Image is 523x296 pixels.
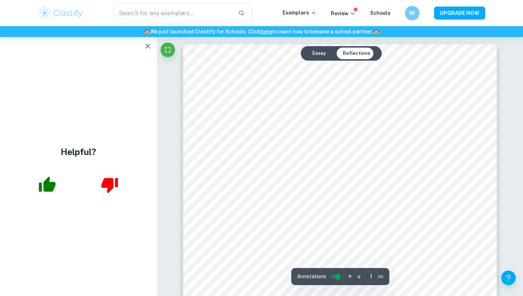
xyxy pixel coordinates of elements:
button: Reflections [337,48,376,59]
h6: We just launched Clastify for Schools. Click to learn how to become a school partner. [1,28,522,36]
h4: Helpful? [61,145,96,158]
button: Essay [307,48,332,59]
button: MI [405,6,419,20]
a: here [261,29,272,35]
span: 🏫 [144,29,150,35]
button: UPGRADE NOW [434,7,485,20]
h6: MI [408,9,417,17]
span: / 15 [378,273,384,280]
button: Fullscreen [161,42,175,57]
p: Review [331,9,356,17]
span: 🏫 [373,29,379,35]
img: Clastify logo [38,6,84,20]
a: Schools [370,10,390,16]
input: Search for any exemplars... [114,3,232,23]
button: Help and Feedback [501,271,516,285]
span: Annotations [297,273,326,280]
p: Exemplars [283,9,316,17]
